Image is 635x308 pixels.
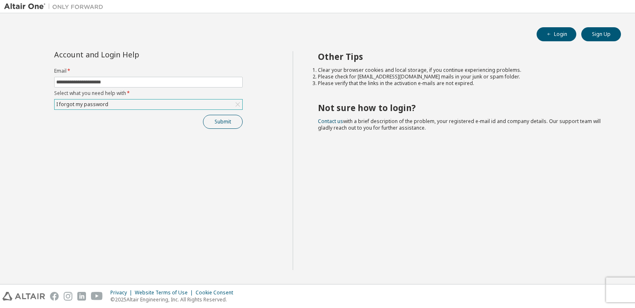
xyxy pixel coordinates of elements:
div: Website Terms of Use [135,289,196,296]
img: instagram.svg [64,292,72,301]
span: with a brief description of the problem, your registered e-mail id and company details. Our suppo... [318,118,601,131]
div: I forgot my password [55,100,110,109]
li: Clear your browser cookies and local storage, if you continue experiencing problems. [318,67,606,73]
img: facebook.svg [50,292,59,301]
div: Cookie Consent [196,289,238,296]
img: youtube.svg [91,292,103,301]
img: altair_logo.svg [2,292,45,301]
div: Privacy [110,289,135,296]
img: linkedin.svg [77,292,86,301]
label: Select what you need help with [54,90,243,97]
a: Contact us [318,118,343,125]
div: I forgot my password [55,100,242,109]
label: Email [54,68,243,74]
p: © 2025 Altair Engineering, Inc. All Rights Reserved. [110,296,238,303]
button: Sign Up [581,27,621,41]
li: Please check for [EMAIL_ADDRESS][DOMAIN_NAME] mails in your junk or spam folder. [318,73,606,80]
li: Please verify that the links in the activation e-mails are not expired. [318,80,606,87]
h2: Not sure how to login? [318,102,606,113]
div: Account and Login Help [54,51,205,58]
h2: Other Tips [318,51,606,62]
button: Login [537,27,576,41]
button: Submit [203,115,243,129]
img: Altair One [4,2,107,11]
